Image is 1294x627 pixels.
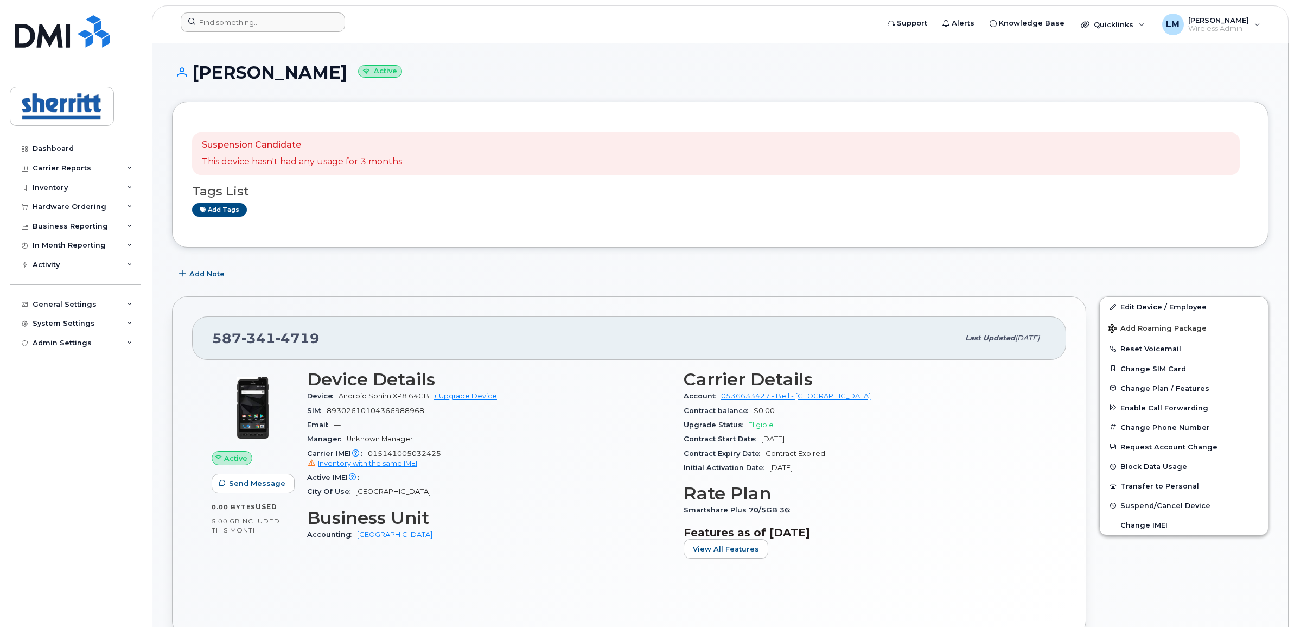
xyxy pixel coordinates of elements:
[220,375,285,440] img: image20231002-3703462-pts7pf.jpeg
[241,330,276,346] span: 341
[684,392,721,400] span: Account
[1100,515,1268,535] button: Change IMEI
[1120,403,1208,411] span: Enable Call Forwarding
[307,370,671,389] h3: Device Details
[357,530,432,539] a: [GEOGRAPHIC_DATA]
[256,503,277,511] span: used
[318,459,417,467] span: Inventory with the same IMEI
[1100,378,1268,398] button: Change Plan / Features
[307,449,671,469] span: 015141005032425
[334,421,341,429] span: —
[202,139,402,151] p: Suspension Candidate
[1100,398,1268,417] button: Enable Call Forwarding
[1120,502,1210,510] span: Suspend/Cancel Device
[172,264,234,283] button: Add Note
[1100,476,1268,496] button: Transfer to Personal
[754,407,775,415] span: $0.00
[684,526,1047,539] h3: Features as of [DATE]
[212,330,320,346] span: 587
[307,392,339,400] span: Device
[212,517,240,525] span: 5.00 GB
[189,269,225,279] span: Add Note
[766,449,825,458] span: Contract Expired
[307,421,334,429] span: Email
[276,330,320,346] span: 4719
[365,473,372,482] span: —
[307,530,357,539] span: Accounting
[684,484,1047,503] h3: Rate Plan
[358,65,402,78] small: Active
[347,435,413,443] span: Unknown Manager
[1100,359,1268,378] button: Change SIM Card
[1100,437,1268,457] button: Request Account Change
[1108,324,1207,334] span: Add Roaming Package
[172,63,1268,82] h1: [PERSON_NAME]
[307,508,671,528] h3: Business Unit
[192,185,1248,198] h3: Tags List
[307,435,347,443] span: Manager
[769,464,793,472] span: [DATE]
[229,478,285,489] span: Send Message
[1100,297,1268,316] a: Edit Device / Employee
[684,407,754,415] span: Contract balance
[212,503,256,511] span: 0.00 Bytes
[1120,384,1209,392] span: Change Plan / Features
[307,459,417,467] a: Inventory with the same IMEI
[965,334,1015,342] span: Last updated
[748,421,774,429] span: Eligible
[1015,334,1040,342] span: [DATE]
[761,435,785,443] span: [DATE]
[1100,457,1268,476] button: Block Data Usage
[307,449,368,458] span: Carrier IMEI
[355,487,431,496] span: [GEOGRAPHIC_DATA]
[693,544,759,554] span: View All Features
[684,506,795,514] span: Smartshare Plus 70/5GB 36
[212,517,280,535] span: included this month
[1100,496,1268,515] button: Suspend/Cancel Device
[684,421,748,429] span: Upgrade Status
[307,407,327,415] span: SIM
[1100,316,1268,339] button: Add Roaming Package
[434,392,497,400] a: + Upgrade Device
[307,487,355,496] span: City Of Use
[224,453,247,464] span: Active
[212,474,295,493] button: Send Message
[1100,417,1268,437] button: Change Phone Number
[684,539,768,559] button: View All Features
[339,392,429,400] span: Android Sonim XP8 64GB
[192,203,247,217] a: Add tags
[327,407,424,415] span: 89302610104366988968
[307,473,365,482] span: Active IMEI
[684,370,1047,389] h3: Carrier Details
[721,392,871,400] a: 0536633427 - Bell - [GEOGRAPHIC_DATA]
[684,435,761,443] span: Contract Start Date
[202,156,402,168] p: This device hasn't had any usage for 3 months
[684,449,766,458] span: Contract Expiry Date
[1100,339,1268,358] button: Reset Voicemail
[684,464,769,472] span: Initial Activation Date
